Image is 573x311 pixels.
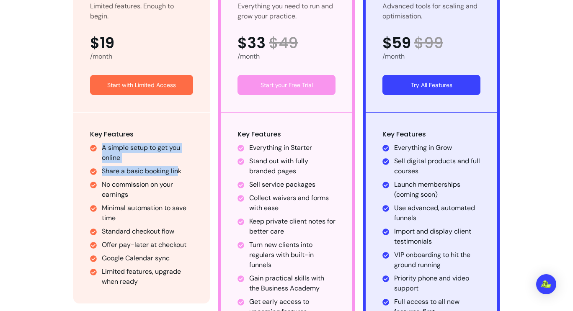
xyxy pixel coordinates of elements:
[90,51,193,62] div: /month
[249,273,336,293] li: Gain practical skills with the Business Academy
[90,1,193,21] div: Limited features. Enough to begin.
[102,253,193,263] li: Google Calendar sync
[237,35,266,51] span: $33
[90,75,193,95] a: Start with Limited Access
[382,129,426,139] span: Key Features
[394,203,480,223] li: Use advanced, automated funnels
[102,267,193,287] li: Limited features, upgrade when ready
[237,129,281,139] span: Key Features
[536,274,556,294] div: Open Intercom Messenger
[102,143,193,163] li: A simple setup to get you online
[394,156,480,176] li: Sell digital products and full courses
[90,35,114,51] span: $19
[394,273,480,293] li: Priority phone and video support
[249,240,336,270] li: Turn new clients into regulars with built-in funnels
[237,1,336,21] div: Everything you need to run and grow your practice.
[102,166,193,176] li: Share a basic booking link
[102,203,193,223] li: Minimal automation to save time
[102,240,193,250] li: Offer pay-later at checkout
[382,51,480,62] div: /month
[237,75,336,95] a: Start your Free Trial
[102,180,193,200] li: No commission on your earnings
[249,143,336,153] li: Everything in Starter
[249,193,336,213] li: Collect waivers and forms with ease
[102,226,193,236] li: Standard checkout flow
[90,129,134,139] span: Key Features
[394,180,480,200] li: Launch memberships (coming soon)
[237,51,336,62] div: /month
[394,226,480,247] li: Import and display client testimonials
[382,75,480,95] a: Try All Features
[249,180,336,190] li: Sell service packages
[382,35,411,51] span: $59
[249,156,336,176] li: Stand out with fully branded pages
[394,250,480,270] li: VIP onboarding to hit the ground running
[414,35,443,51] span: $ 99
[394,143,480,153] li: Everything in Grow
[269,35,298,51] span: $ 49
[249,216,336,236] li: Keep private client notes for better care
[382,1,480,21] div: Advanced tools for scaling and optimisation.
